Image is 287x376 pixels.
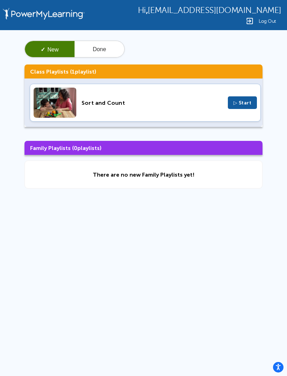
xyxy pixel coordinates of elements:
iframe: Chat [257,344,282,371]
span: [EMAIL_ADDRESS][DOMAIN_NAME] [148,6,281,15]
span: 1 [72,68,75,75]
button: ▷ Start [228,96,257,109]
div: , [138,5,281,15]
div: Sort and Count [82,100,223,106]
span: ✓ [41,47,45,53]
img: Logout Icon [245,17,254,25]
div: There are no new Family Playlists yet! [93,171,195,178]
span: 0 [74,145,77,151]
button: ✓New [25,41,75,58]
span: ▷ Start [233,100,252,106]
span: Log Out [259,19,276,24]
h3: Class Playlists ( playlist) [24,64,262,78]
h3: Family Playlists ( playlists) [24,141,262,155]
span: Hi [138,6,146,15]
button: Done [75,41,124,58]
img: Thumbnail [34,88,76,118]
